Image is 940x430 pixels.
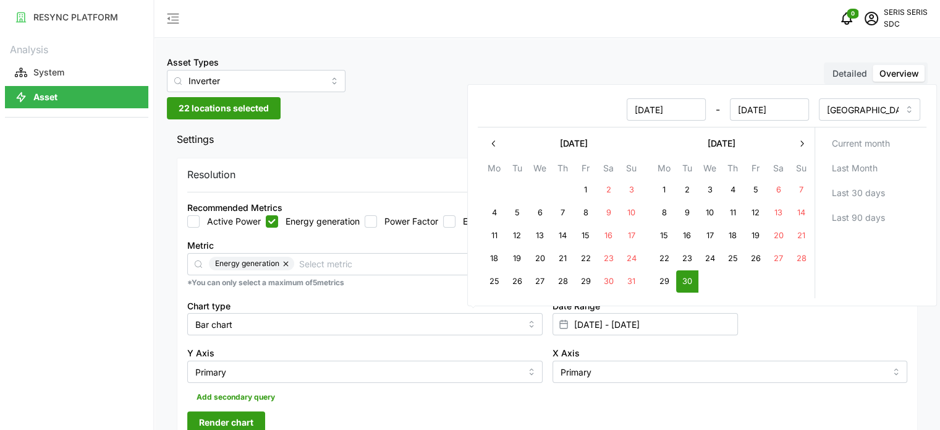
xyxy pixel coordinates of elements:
[5,40,148,58] p: Analysis
[620,179,642,202] button: 3 August 2025
[653,179,675,202] button: 1 September 2025
[167,97,281,119] button: 22 locations selected
[597,179,619,202] button: 2 August 2025
[528,248,551,270] button: 20 August 2025
[187,299,231,313] label: Chart type
[653,202,675,225] button: 8 September 2025
[597,248,619,270] button: 23 August 2025
[551,248,574,270] button: 21 August 2025
[187,346,214,360] label: Y Axis
[834,6,859,31] button: notifications
[551,202,574,225] button: 7 August 2025
[790,161,813,179] th: Su
[553,361,908,383] input: Select X axis
[574,161,597,179] th: Fr
[5,86,148,108] button: Asset
[832,68,867,79] span: Detailed
[5,85,148,110] a: Asset
[506,248,528,270] button: 19 August 2025
[483,202,505,225] button: 4 August 2025
[597,161,620,179] th: Sa
[528,202,551,225] button: 6 August 2025
[744,202,766,225] button: 12 September 2025
[484,98,809,121] div: -
[620,271,642,293] button: 31 August 2025
[215,257,279,270] span: Energy generation
[528,271,551,293] button: 27 August 2025
[675,271,698,293] button: 30 September 2025
[200,215,261,228] label: Active Power
[721,202,743,225] button: 11 September 2025
[187,361,543,383] input: Select Y axis
[831,207,884,228] span: Last 90 days
[33,66,64,79] p: System
[551,225,574,247] button: 14 August 2025
[744,248,766,270] button: 26 September 2025
[859,6,884,31] button: schedule
[167,56,219,69] label: Asset Types
[574,225,596,247] button: 15 August 2025
[721,179,743,202] button: 4 September 2025
[675,225,698,247] button: 16 September 2025
[551,161,574,179] th: Th
[851,9,855,18] span: 0
[790,179,812,202] button: 7 September 2025
[483,225,505,247] button: 11 August 2025
[675,161,698,179] th: Tu
[790,248,812,270] button: 28 September 2025
[831,133,889,154] span: Current month
[506,225,528,247] button: 12 August 2025
[197,389,275,406] span: Add secondary query
[653,271,675,293] button: 29 September 2025
[767,161,790,179] th: Sa
[767,248,789,270] button: 27 September 2025
[553,346,580,360] label: X Axis
[884,19,928,30] p: SDC
[167,124,928,155] button: Settings
[187,388,284,406] button: Add secondary query
[675,248,698,270] button: 23 September 2025
[744,179,766,202] button: 5 September 2025
[819,182,921,204] button: Last 30 days
[721,161,744,179] th: Th
[767,202,789,225] button: 13 September 2025
[884,7,928,19] p: SERIS SERIS
[551,271,574,293] button: 28 August 2025
[506,202,528,225] button: 5 August 2025
[5,61,148,84] button: System
[177,124,908,155] span: Settings
[620,225,642,247] button: 17 August 2025
[187,239,214,252] label: Metric
[574,202,596,225] button: 8 August 2025
[574,248,596,270] button: 22 August 2025
[790,202,812,225] button: 14 September 2025
[819,207,921,229] button: Last 90 days
[597,202,619,225] button: 9 August 2025
[831,183,884,204] span: Last 30 days
[528,225,551,247] button: 13 August 2025
[744,225,766,247] button: 19 September 2025
[574,271,596,293] button: 29 August 2025
[278,215,360,228] label: Energy generation
[831,158,877,179] span: Last Month
[653,225,675,247] button: 15 September 2025
[5,6,148,28] button: RESYNC PLATFORM
[698,225,721,247] button: 17 September 2025
[553,313,738,335] input: Select date range
[597,225,619,247] button: 16 August 2025
[819,132,921,155] button: Current month
[620,202,642,225] button: 10 August 2025
[467,84,937,306] div: Select date range
[483,161,506,179] th: Mo
[33,11,118,24] p: RESYNC PLATFORM
[698,202,721,225] button: 10 September 2025
[698,161,721,179] th: We
[483,271,505,293] button: 25 August 2025
[5,5,148,30] a: RESYNC PLATFORM
[721,225,743,247] button: 18 September 2025
[698,179,721,202] button: 3 September 2025
[653,161,675,179] th: Mo
[620,161,643,179] th: Su
[187,278,907,288] p: *You can only select a maximum of 5 metrics
[33,91,57,103] p: Asset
